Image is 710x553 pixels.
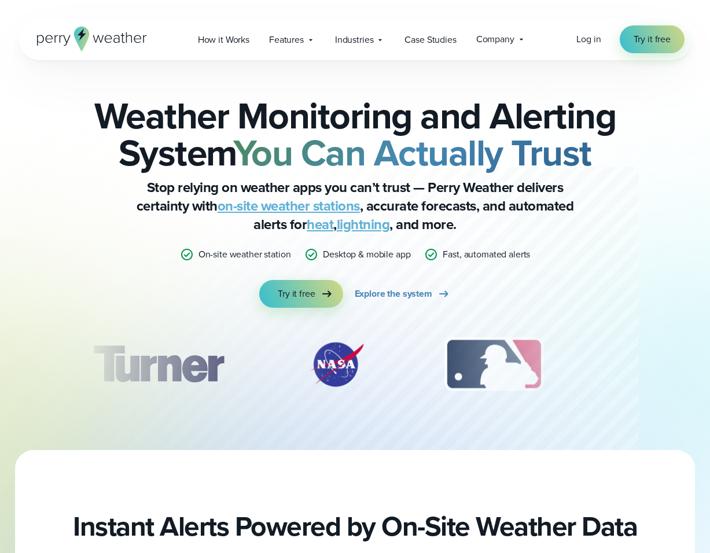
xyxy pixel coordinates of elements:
[73,510,637,543] h2: Instant Alerts Powered by On-Site Weather Data
[610,336,703,393] img: PGA.svg
[610,336,703,393] div: 4 of 12
[188,28,259,51] a: How it Works
[335,33,374,47] span: Industries
[337,214,390,235] a: lightning
[259,280,343,308] a: Try it free
[576,32,601,46] a: Log in
[233,126,591,180] strong: You Can Actually Trust
[433,336,555,393] img: MLB.svg
[76,336,241,393] img: Turner-Construction_1.svg
[278,287,315,301] span: Try it free
[443,248,530,261] p: Fast, automated alerts
[296,336,377,393] img: NASA.svg
[355,280,451,308] a: Explore the system
[198,248,291,261] p: On-site weather station
[76,336,634,399] div: slideshow
[355,287,432,301] span: Explore the system
[269,33,304,47] span: Features
[76,336,241,393] div: 1 of 12
[307,214,333,235] a: heat
[476,32,514,46] span: Company
[395,28,466,51] a: Case Studies
[218,196,360,216] a: on-site weather stations
[634,32,671,46] span: Try it free
[620,25,685,53] a: Try it free
[433,336,555,393] div: 3 of 12
[123,178,586,234] p: Stop relying on weather apps you can’t trust — Perry Weather delivers certainty with , accurate f...
[76,97,634,171] h2: Weather Monitoring and Alerting System
[404,33,456,47] span: Case Studies
[198,33,249,47] span: How it Works
[296,336,377,393] div: 2 of 12
[323,248,410,261] p: Desktop & mobile app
